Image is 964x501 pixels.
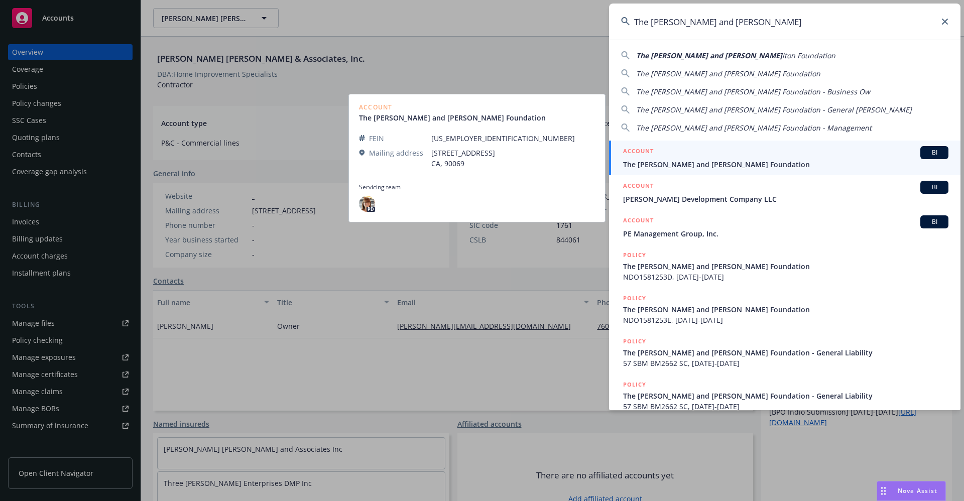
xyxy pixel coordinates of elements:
[623,250,646,260] h5: POLICY
[623,228,948,239] span: PE Management Group, Inc.
[609,374,960,417] a: POLICYThe [PERSON_NAME] and [PERSON_NAME] Foundation - General Liability57 SBM BM2662 SC, [DATE]-...
[623,181,654,193] h5: ACCOUNT
[609,4,960,40] input: Search...
[623,215,654,227] h5: ACCOUNT
[623,293,646,303] h5: POLICY
[609,244,960,288] a: POLICYThe [PERSON_NAME] and [PERSON_NAME] FoundationNDO1581253D, [DATE]-[DATE]
[609,288,960,331] a: POLICYThe [PERSON_NAME] and [PERSON_NAME] FoundationNDO1581253E, [DATE]-[DATE]
[623,380,646,390] h5: POLICY
[623,336,646,346] h5: POLICY
[609,210,960,244] a: ACCOUNTBIPE Management Group, Inc.
[636,51,782,60] span: The [PERSON_NAME] and [PERSON_NAME]
[877,481,946,501] button: Nova Assist
[623,194,948,204] span: [PERSON_NAME] Development Company LLC
[609,175,960,210] a: ACCOUNTBI[PERSON_NAME] Development Company LLC
[636,123,872,133] span: The [PERSON_NAME] and [PERSON_NAME] Foundation - Management
[623,358,948,368] span: 57 SBM BM2662 SC, [DATE]-[DATE]
[623,391,948,401] span: The [PERSON_NAME] and [PERSON_NAME] Foundation - General Liability
[924,148,944,157] span: BI
[924,183,944,192] span: BI
[609,141,960,175] a: ACCOUNTBIThe [PERSON_NAME] and [PERSON_NAME] Foundation
[924,217,944,226] span: BI
[782,51,835,60] span: lton Foundation
[623,159,948,170] span: The [PERSON_NAME] and [PERSON_NAME] Foundation
[623,272,948,282] span: NDO1581253D, [DATE]-[DATE]
[623,401,948,412] span: 57 SBM BM2662 SC, [DATE]-[DATE]
[623,146,654,158] h5: ACCOUNT
[623,261,948,272] span: The [PERSON_NAME] and [PERSON_NAME] Foundation
[623,304,948,315] span: The [PERSON_NAME] and [PERSON_NAME] Foundation
[636,87,870,96] span: The [PERSON_NAME] and [PERSON_NAME] Foundation - Business Ow
[623,347,948,358] span: The [PERSON_NAME] and [PERSON_NAME] Foundation - General Liability
[877,481,890,500] div: Drag to move
[636,105,912,114] span: The [PERSON_NAME] and [PERSON_NAME] Foundation - General [PERSON_NAME]
[898,486,937,495] span: Nova Assist
[609,331,960,374] a: POLICYThe [PERSON_NAME] and [PERSON_NAME] Foundation - General Liability57 SBM BM2662 SC, [DATE]-...
[623,315,948,325] span: NDO1581253E, [DATE]-[DATE]
[636,69,820,78] span: The [PERSON_NAME] and [PERSON_NAME] Foundation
